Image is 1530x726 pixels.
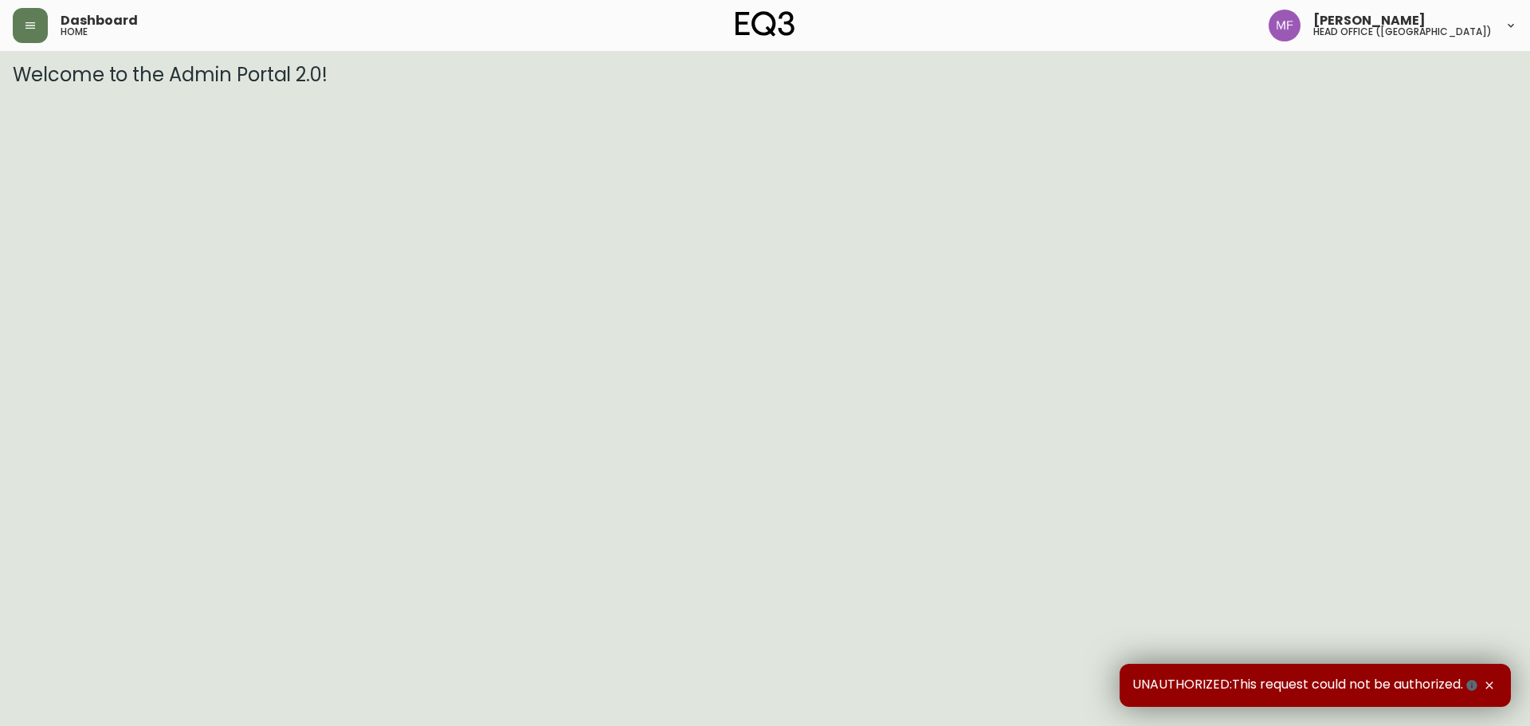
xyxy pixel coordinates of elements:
[1313,27,1492,37] h5: head office ([GEOGRAPHIC_DATA])
[1313,14,1426,27] span: [PERSON_NAME]
[13,64,1517,86] h3: Welcome to the Admin Portal 2.0!
[61,14,138,27] span: Dashboard
[1269,10,1300,41] img: 91cf6c4ea787f0dec862db02e33d59b3
[736,11,794,37] img: logo
[61,27,88,37] h5: home
[1132,677,1481,694] span: UNAUTHORIZED:This request could not be authorized.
